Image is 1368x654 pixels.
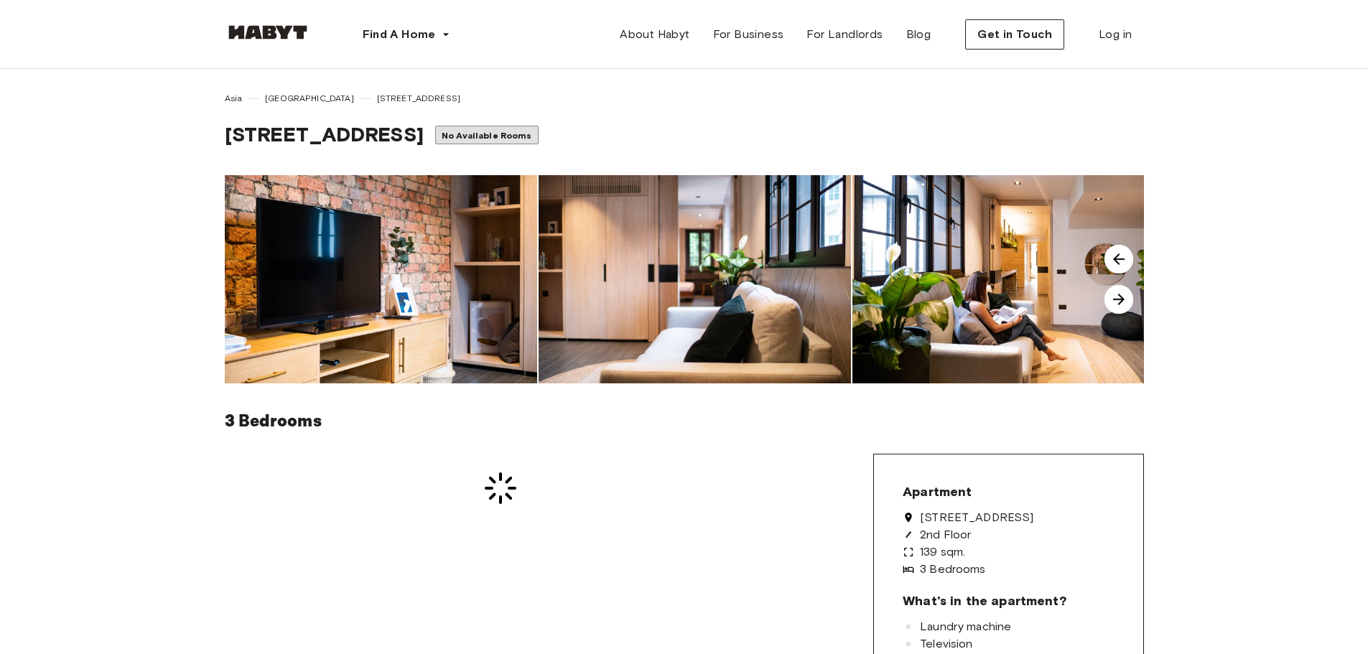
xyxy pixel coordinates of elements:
span: Laundry machine [920,621,1011,632]
span: Blog [906,26,931,43]
span: For Landlords [806,26,883,43]
button: Find A Home [351,20,462,49]
img: image [539,175,851,383]
img: Habyt [225,25,311,39]
span: Find A Home [363,26,436,43]
h6: 3 Bedrooms [225,406,1144,436]
span: [GEOGRAPHIC_DATA] [265,92,354,105]
img: image-carousel-arrow [1104,245,1133,274]
span: About Habyt [620,26,689,43]
img: image-carousel-arrow [1104,285,1133,314]
span: Log in [1099,26,1132,43]
span: Asia [225,92,243,105]
span: What's in the apartment? [903,592,1066,609]
a: Blog [895,20,943,49]
span: 3 Bedrooms [920,564,986,575]
span: Apartment [903,483,972,500]
span: 2nd Floor [920,529,971,541]
span: [STREET_ADDRESS] [377,92,460,105]
span: No Available Rooms [442,130,532,141]
span: Get in Touch [977,26,1052,43]
span: [STREET_ADDRESS] [920,512,1033,523]
img: image [852,175,1165,383]
span: [STREET_ADDRESS] [225,122,424,146]
span: For Business [713,26,784,43]
button: Get in Touch [965,19,1064,50]
a: For Business [702,20,796,49]
span: Television [920,638,973,650]
a: About Habyt [608,20,701,49]
span: 139 sqm. [920,546,965,558]
a: Log in [1087,20,1143,49]
img: image [225,175,537,383]
a: For Landlords [795,20,894,49]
